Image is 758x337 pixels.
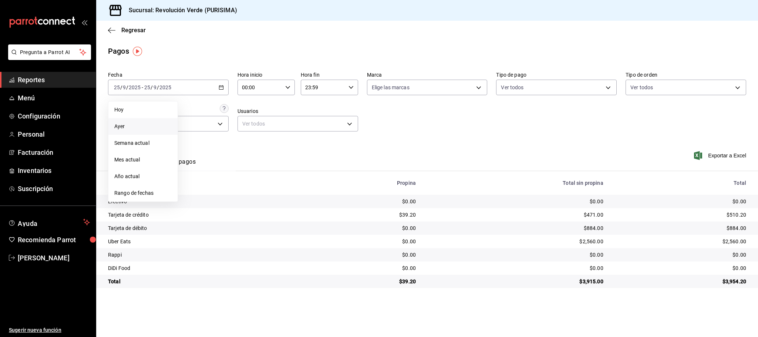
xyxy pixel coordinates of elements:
div: $3,954.20 [615,278,746,285]
div: Tipo de pago [108,180,306,186]
span: Facturación [18,147,90,157]
button: Pregunta a Parrot AI [8,44,91,60]
span: / [151,84,153,90]
div: Efectivo [108,198,306,205]
span: Configuración [18,111,90,121]
label: Tipo de orden [626,72,746,77]
span: Pregunta a Parrot AI [20,49,80,56]
span: Rango de fechas [114,189,172,197]
input: -- [122,84,126,90]
span: Reportes [18,75,90,85]
div: $0.00 [318,264,416,272]
div: $0.00 [318,251,416,258]
span: Recomienda Parrot [18,235,90,245]
span: / [120,84,122,90]
div: Pagos [108,46,129,57]
label: Fecha [108,72,229,77]
div: Total [108,278,306,285]
div: Rappi [108,251,306,258]
span: Personal [18,129,90,139]
div: $0.00 [318,224,416,232]
div: Ver todos [237,116,358,131]
div: $0.00 [318,238,416,245]
div: Tarjeta de débito [108,224,306,232]
span: Ver todos [630,84,653,91]
label: Usuarios [237,109,358,114]
div: Tarjeta de crédito [108,211,306,218]
span: - [142,84,143,90]
div: $0.00 [318,198,416,205]
span: Ver todos [501,84,523,91]
div: $0.00 [428,251,603,258]
span: / [126,84,128,90]
span: Suscripción [18,184,90,194]
div: $0.00 [615,198,746,205]
input: -- [114,84,120,90]
div: Propina [318,180,416,186]
span: Mes actual [114,156,172,164]
a: Pregunta a Parrot AI [5,54,91,61]
div: $471.00 [428,211,603,218]
input: ---- [159,84,172,90]
h3: Sucursal: Revolución Verde (PURISIMA) [123,6,237,15]
span: Ayuda [18,218,80,227]
button: open_drawer_menu [81,19,87,25]
div: $0.00 [428,264,603,272]
span: Elige las marcas [372,84,410,91]
div: $884.00 [615,224,746,232]
img: Tooltip marker [133,47,142,56]
div: $39.20 [318,278,416,285]
label: Tipo de pago [496,72,617,77]
span: Sugerir nueva función [9,326,90,334]
button: Regresar [108,27,146,34]
span: / [157,84,159,90]
span: Inventarios [18,166,90,176]
div: $0.00 [615,251,746,258]
label: Marca [367,72,488,77]
span: Semana actual [114,139,172,147]
div: $2,560.00 [428,238,603,245]
span: Hoy [114,106,172,114]
div: Total [615,180,746,186]
label: Hora fin [301,72,358,77]
div: $0.00 [615,264,746,272]
div: $2,560.00 [615,238,746,245]
input: ---- [128,84,141,90]
div: $0.00 [428,198,603,205]
input: -- [144,84,151,90]
button: Ver pagos [168,158,196,171]
div: $39.20 [318,211,416,218]
button: Exportar a Excel [695,151,746,160]
span: Menú [18,93,90,103]
span: Ayer [114,123,172,130]
span: [PERSON_NAME] [18,253,90,263]
input: -- [153,84,157,90]
span: Año actual [114,173,172,180]
label: Hora inicio [237,72,295,77]
div: Total sin propina [428,180,603,186]
div: $3,915.00 [428,278,603,285]
span: Regresar [121,27,146,34]
div: Uber Eats [108,238,306,245]
div: $510.20 [615,211,746,218]
div: DiDi Food [108,264,306,272]
div: $884.00 [428,224,603,232]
